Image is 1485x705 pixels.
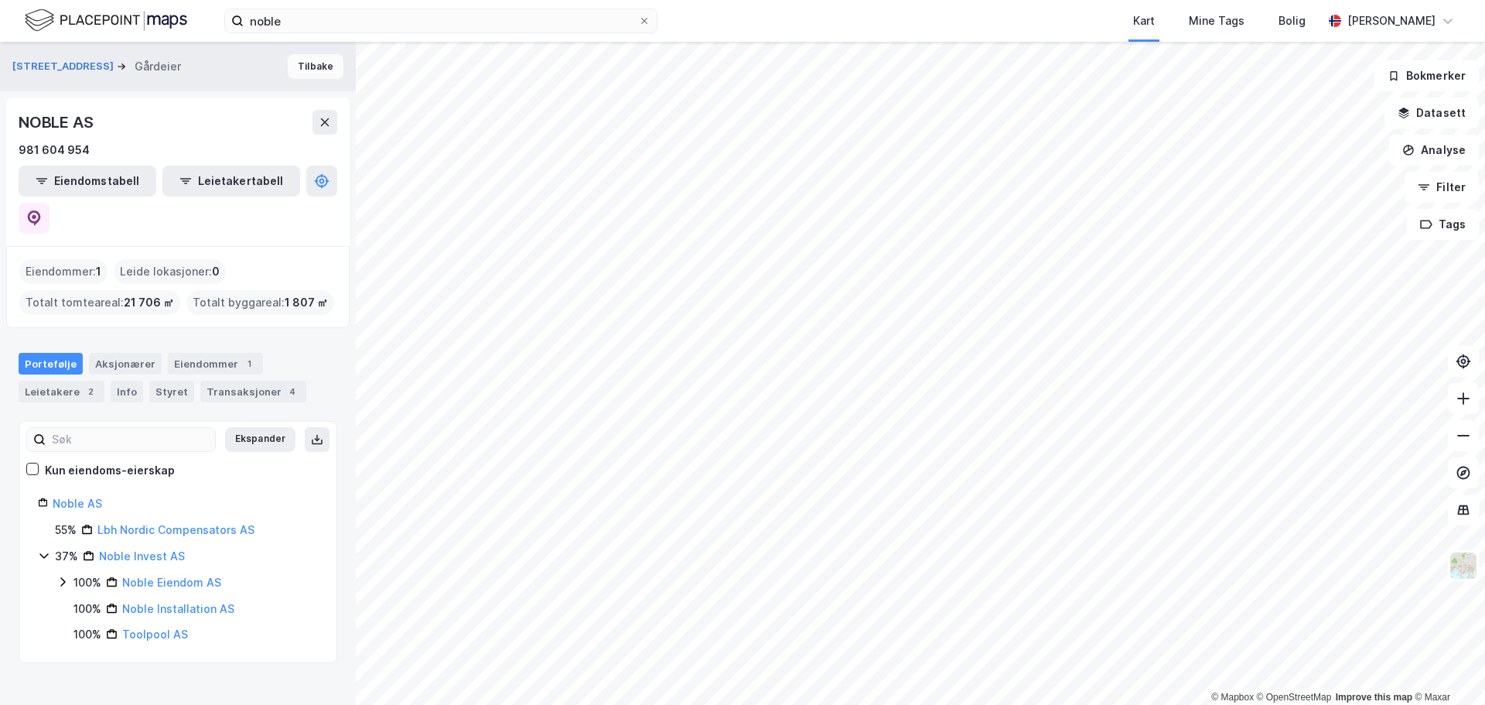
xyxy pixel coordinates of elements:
a: Mapbox [1211,692,1254,703]
img: logo.f888ab2527a4732fd821a326f86c7f29.svg [25,7,187,34]
div: Bolig [1278,12,1306,30]
button: Bokmerker [1374,60,1479,91]
div: Portefølje [19,353,83,375]
a: Toolpool AS [122,628,188,641]
button: Analyse [1389,135,1479,166]
div: Leietakere [19,381,104,402]
button: Filter [1405,172,1479,203]
div: Kontrollprogram for chat [1408,631,1485,705]
a: Noble Eiendom AS [122,576,221,589]
div: Info [111,381,143,402]
div: 100% [73,573,101,592]
button: Datasett [1384,98,1479,128]
div: 4 [285,384,300,399]
span: 1 [96,262,101,281]
div: Kun eiendoms-eierskap [45,461,175,480]
div: Leide lokasjoner : [114,259,226,284]
div: 37% [55,547,78,566]
a: OpenStreetMap [1257,692,1332,703]
button: [STREET_ADDRESS] [12,59,117,74]
div: 100% [73,625,101,644]
div: Totalt byggareal : [186,290,334,315]
div: 2 [83,384,98,399]
a: Noble Installation AS [122,602,234,615]
div: 100% [73,600,101,618]
div: Aksjonærer [89,353,162,375]
div: Mine Tags [1189,12,1244,30]
div: Totalt tomteareal : [19,290,180,315]
div: 981 604 954 [19,141,90,159]
div: Styret [149,381,194,402]
span: 0 [212,262,220,281]
div: Gårdeier [135,57,181,76]
button: Tilbake [288,54,343,79]
div: 55% [55,521,77,539]
div: Transaksjoner [200,381,306,402]
input: Søk [46,428,215,451]
div: Eiendommer [168,353,263,375]
a: Lbh Nordic Compensators AS [97,523,254,536]
a: Noble AS [53,497,102,510]
div: [PERSON_NAME] [1347,12,1435,30]
button: Leietakertabell [162,166,300,197]
img: Z [1449,551,1478,580]
input: Søk på adresse, matrikkel, gårdeiere, leietakere eller personer [244,9,638,33]
span: 21 706 ㎡ [124,293,174,312]
button: Ekspander [225,427,295,452]
div: NOBLE AS [19,110,96,135]
iframe: Chat Widget [1408,631,1485,705]
div: 1 [241,356,257,371]
div: Kart [1133,12,1155,30]
span: 1 807 ㎡ [285,293,328,312]
div: Eiendommer : [19,259,108,284]
a: Noble Invest AS [99,549,185,563]
button: Eiendomstabell [19,166,156,197]
button: Tags [1407,209,1479,240]
a: Improve this map [1336,692,1412,703]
